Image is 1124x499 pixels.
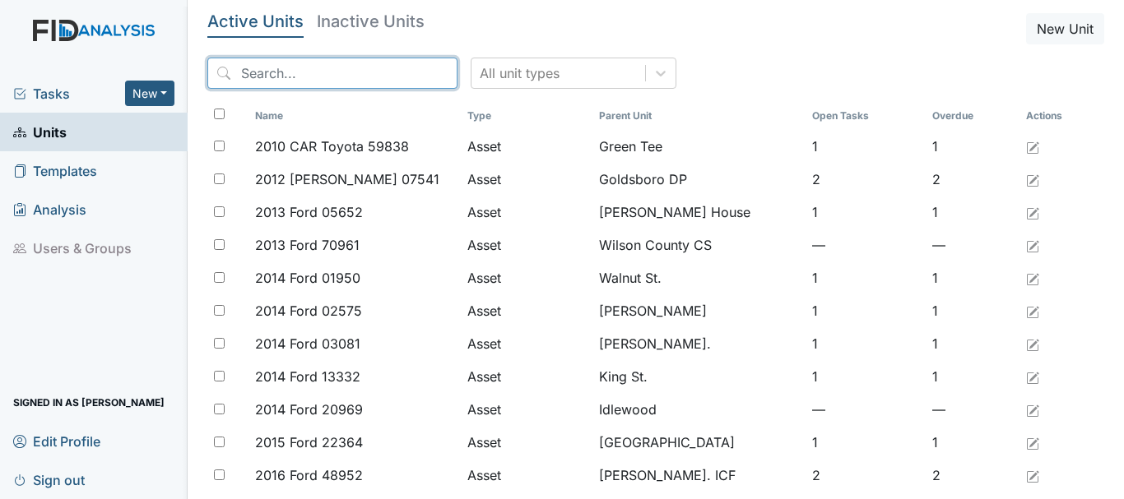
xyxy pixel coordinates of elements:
td: 1 [926,426,1019,459]
a: Edit [1026,465,1039,485]
a: Edit [1026,202,1039,222]
td: 1 [806,130,926,163]
th: Toggle SortBy [806,102,926,130]
a: Edit [1026,136,1039,156]
span: 2014 Ford 13332 [255,367,360,386]
td: 2 [926,459,1019,492]
a: Tasks [13,84,125,104]
td: 2 [806,163,926,196]
button: New [125,81,174,106]
th: Toggle SortBy [248,102,461,130]
a: Edit [1026,400,1039,419]
td: 1 [806,426,926,459]
span: Signed in as [PERSON_NAME] [13,390,165,415]
td: Asset [461,229,592,261]
th: Actions [1019,102,1102,130]
th: Toggle SortBy [592,102,805,130]
td: Asset [461,459,592,492]
h5: Inactive Units [317,13,425,30]
td: Asset [461,360,592,393]
td: — [926,393,1019,426]
a: Edit [1026,301,1039,321]
span: 2013 Ford 70961 [255,235,360,255]
td: Asset [461,261,592,294]
td: Wilson County CS [592,229,805,261]
td: 2 [926,163,1019,196]
span: 2012 [PERSON_NAME] 07541 [255,169,439,189]
a: Edit [1026,235,1039,255]
td: King St. [592,360,805,393]
td: Asset [461,196,592,229]
a: Edit [1026,334,1039,353]
span: 2014 Ford 02575 [255,301,362,321]
input: Search... [207,58,457,89]
td: 1 [806,360,926,393]
td: Asset [461,163,592,196]
span: Units [13,119,67,145]
td: 1 [806,294,926,327]
td: 1 [806,261,926,294]
span: 2014 Ford 03081 [255,334,360,353]
span: Edit Profile [13,428,100,454]
td: 1 [926,360,1019,393]
td: Walnut St. [592,261,805,294]
span: Sign out [13,467,85,492]
td: Asset [461,130,592,163]
td: [PERSON_NAME]. ICF [592,459,805,492]
td: 1 [926,196,1019,229]
td: [PERSON_NAME]. [592,327,805,360]
td: Asset [461,327,592,360]
td: Idlewood [592,393,805,426]
td: [GEOGRAPHIC_DATA] [592,426,805,459]
div: All unit types [480,63,560,83]
td: 1 [926,327,1019,360]
span: 2010 CAR Toyota 59838 [255,136,409,156]
th: Toggle SortBy [926,102,1019,130]
a: Edit [1026,432,1039,452]
input: Toggle All Rows Selected [214,109,225,119]
td: 1 [806,196,926,229]
td: Asset [461,294,592,327]
span: 2013 Ford 05652 [255,202,363,222]
span: 2016 Ford 48952 [255,465,363,485]
td: 1 [806,327,926,360]
td: Asset [461,393,592,426]
td: — [926,229,1019,261]
a: Edit [1026,367,1039,386]
td: — [806,229,926,261]
td: 2 [806,459,926,492]
button: New Unit [1026,13,1104,44]
td: 1 [926,130,1019,163]
span: Templates [13,158,97,183]
td: [PERSON_NAME] House [592,196,805,229]
span: 2014 Ford 01950 [255,268,360,288]
td: Green Tee [592,130,805,163]
a: Edit [1026,268,1039,288]
td: — [806,393,926,426]
span: 2014 Ford 20969 [255,400,363,419]
td: 1 [926,261,1019,294]
td: Goldsboro DP [592,163,805,196]
span: 2015 Ford 22364 [255,432,363,452]
td: 1 [926,294,1019,327]
td: Asset [461,426,592,459]
h5: Active Units [207,13,304,30]
a: Edit [1026,169,1039,189]
span: Analysis [13,196,86,222]
th: Toggle SortBy [461,102,592,130]
td: [PERSON_NAME] [592,294,805,327]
